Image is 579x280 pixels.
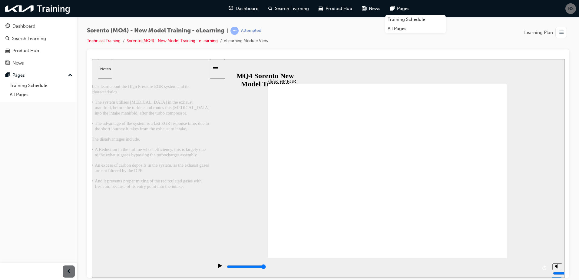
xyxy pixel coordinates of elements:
[67,268,71,275] span: prev-icon
[12,60,24,67] div: News
[326,5,352,12] span: Product Hub
[224,2,263,15] a: guage-iconDashboard
[127,38,218,43] a: Sorento (MQ4) - New Model Training - eLearning
[5,73,10,78] span: pages-icon
[568,5,574,12] span: BS
[275,5,309,12] span: Search Learning
[319,5,323,12] span: car-icon
[2,70,75,81] button: Pages
[227,27,228,34] span: |
[461,204,470,211] button: volume
[229,5,233,12] span: guage-icon
[230,27,239,35] span: learningRecordVerb_ATTEMPT-icon
[448,205,458,214] button: replay
[461,212,500,217] input: volume
[68,72,72,79] span: up-icon
[524,29,553,36] span: Learning Plan
[2,19,75,70] button: DashboardSearch LearningProduct HubNews
[236,5,259,12] span: Dashboard
[385,24,446,33] a: All Pages
[524,27,569,38] button: Learning Plan
[121,199,458,219] div: playback controls
[135,205,174,210] input: slide progress
[314,2,357,15] a: car-iconProduct Hub
[3,88,114,98] span: A Reduction in the turbine wheel efficiency. this is largely due to the exhaust gases bypassing t...
[2,58,75,69] a: News
[458,199,470,219] div: misc controls
[2,45,75,56] a: Product Hub
[2,21,75,32] a: Dashboard
[369,5,380,12] span: News
[12,23,35,30] div: Dashboard
[397,5,409,12] span: Pages
[565,3,576,14] button: BS
[5,36,10,42] span: search-icon
[263,2,314,15] a: search-iconSearch Learning
[12,47,39,54] div: Product Hub
[87,27,224,34] span: Sorento (MQ4) - New Model Training - eLearning
[5,61,10,66] span: news-icon
[3,41,118,56] span: The system utilises [MEDICAL_DATA] in the exhaust manifold, before the turbine and routes this [M...
[241,28,261,34] div: Attempted
[559,29,564,36] span: list-icon
[357,2,385,15] a: news-iconNews
[224,38,268,45] li: eLearning Module View
[7,81,75,90] a: Training Schedule
[3,119,110,130] span: And it prevents proper mixing of the recirculated gases with fresh air, because of its entry poin...
[268,5,273,12] span: search-icon
[5,48,10,54] span: car-icon
[3,104,117,114] span: An excess of carbon deposits in the system, as the exhaust gases are not filtered by the DPF
[5,24,10,29] span: guage-icon
[362,5,366,12] span: news-icon
[12,72,25,79] div: Pages
[3,62,117,72] span: The advantage of the system is a fast EGR response time, due to the short journey it takes from t...
[7,90,75,99] a: All Pages
[385,15,446,24] a: Training Schedule
[385,2,414,15] a: pages-iconPages
[390,5,395,12] span: pages-icon
[8,8,18,12] div: Notes
[87,38,121,43] a: Technical Training
[3,2,73,15] img: kia-training
[12,35,46,42] div: Search Learning
[121,204,131,214] button: play/pause
[2,33,75,44] a: Search Learning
